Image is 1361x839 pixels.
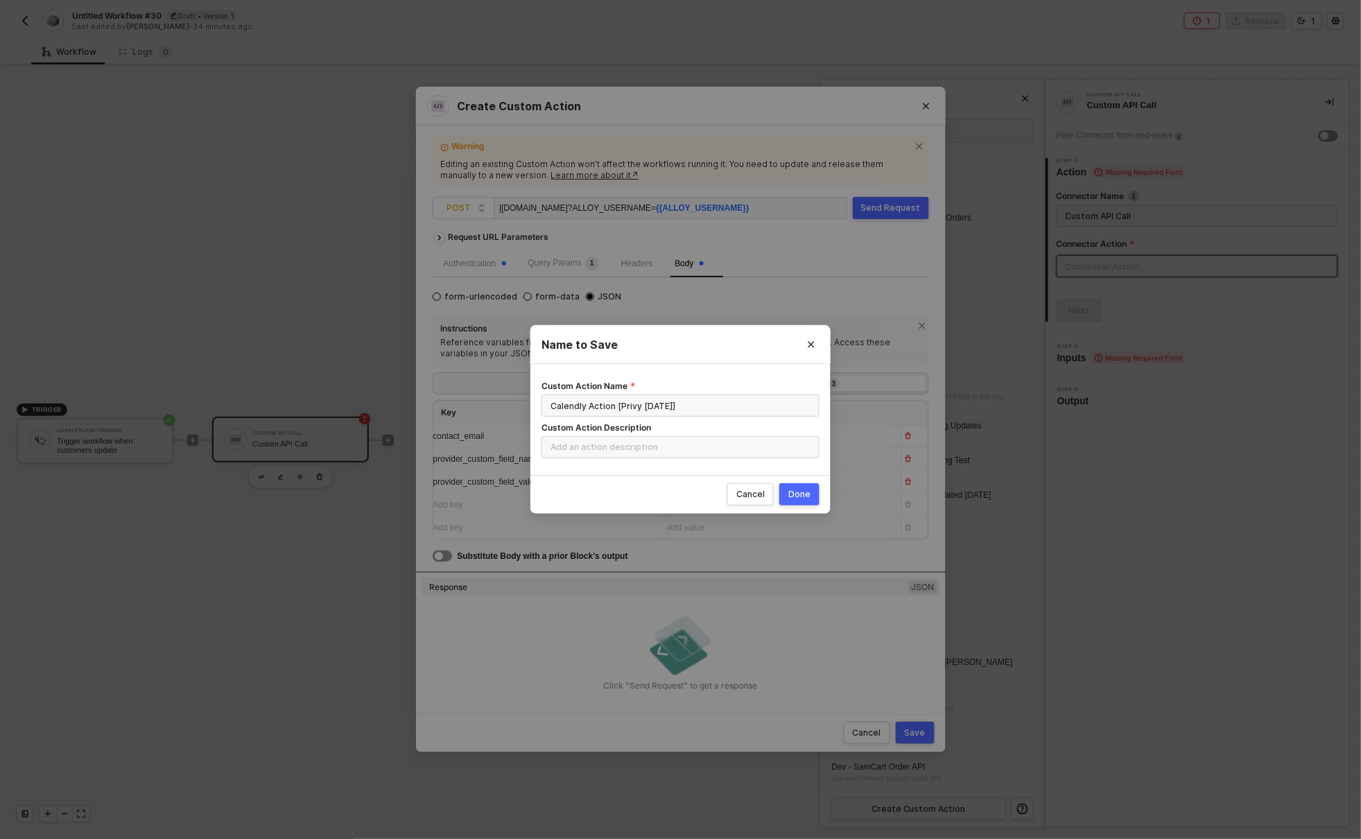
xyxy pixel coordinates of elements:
label: Custom Action Name [541,381,636,392]
label: Custom Action Description [541,422,660,433]
input: Custom Action Description [541,436,820,458]
input: Custom Action Name [541,395,820,417]
button: Done [779,483,820,505]
button: Close [792,325,831,364]
div: Done [788,489,810,500]
div: Name to Save [541,338,820,352]
button: Cancel [727,483,774,505]
div: Cancel [736,489,765,500]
